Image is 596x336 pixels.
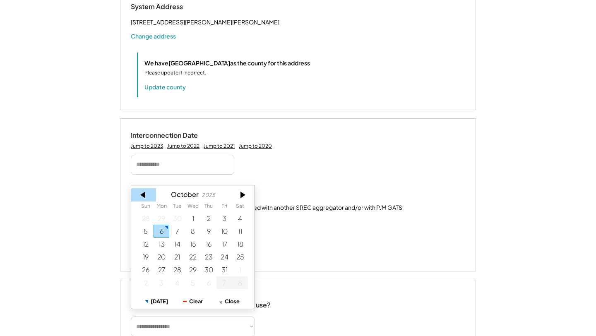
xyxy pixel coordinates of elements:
[169,204,185,212] th: Tuesday
[185,250,201,263] div: 10/22/2025
[204,143,235,149] div: Jump to 2021
[138,264,154,276] div: 10/26/2025
[216,250,232,263] div: 10/24/2025
[185,225,201,238] div: 10/08/2025
[154,212,169,225] div: 9/29/2025
[169,276,185,289] div: 11/04/2025
[216,264,232,276] div: 10/31/2025
[201,225,216,238] div: 10/09/2025
[154,238,169,250] div: 10/13/2025
[185,276,201,289] div: 11/05/2025
[211,294,248,309] button: Close
[201,212,216,225] div: 10/02/2025
[232,204,248,212] th: Saturday
[169,212,185,225] div: 9/30/2025
[138,238,154,250] div: 10/12/2025
[144,83,186,91] button: Update county
[131,32,176,40] button: Change address
[216,212,232,225] div: 10/03/2025
[168,59,230,67] u: [GEOGRAPHIC_DATA]
[232,250,248,263] div: 10/25/2025
[138,294,175,309] button: [DATE]
[216,204,232,212] th: Friday
[144,69,206,77] div: Please update if incorrect.
[185,264,201,276] div: 10/29/2025
[216,238,232,250] div: 10/17/2025
[145,204,402,212] div: This system has been previously registered with another SREC aggregator and/or with PJM GATS
[154,204,169,212] th: Monday
[239,143,272,149] div: Jump to 2020
[232,238,248,250] div: 10/18/2025
[201,204,216,212] th: Thursday
[154,264,169,276] div: 10/27/2025
[201,264,216,276] div: 10/30/2025
[216,276,232,289] div: 11/07/2025
[154,276,169,289] div: 11/03/2025
[138,212,154,225] div: 9/28/2025
[144,59,310,67] div: We have as the county for this address
[232,212,248,225] div: 10/04/2025
[131,131,214,140] div: Interconnection Date
[232,264,248,276] div: 11/01/2025
[201,250,216,263] div: 10/23/2025
[202,192,215,198] div: 2025
[169,264,185,276] div: 10/28/2025
[169,238,185,250] div: 10/14/2025
[232,225,248,238] div: 10/11/2025
[232,276,248,289] div: 11/08/2025
[185,212,201,225] div: 10/01/2025
[154,250,169,263] div: 10/20/2025
[201,238,216,250] div: 10/16/2025
[171,190,199,198] div: October
[216,225,232,238] div: 10/10/2025
[131,17,279,27] div: [STREET_ADDRESS][PERSON_NAME][PERSON_NAME]
[169,250,185,263] div: 10/21/2025
[138,276,154,289] div: 11/02/2025
[154,225,169,238] div: 10/06/2025
[185,204,201,212] th: Wednesday
[167,143,199,149] div: Jump to 2022
[138,204,154,212] th: Sunday
[138,225,154,238] div: 10/05/2025
[175,294,211,309] button: Clear
[169,225,185,238] div: 10/07/2025
[201,276,216,289] div: 11/06/2025
[131,2,214,11] div: System Address
[185,238,201,250] div: 10/15/2025
[138,250,154,263] div: 10/19/2025
[131,143,163,149] div: Jump to 2023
